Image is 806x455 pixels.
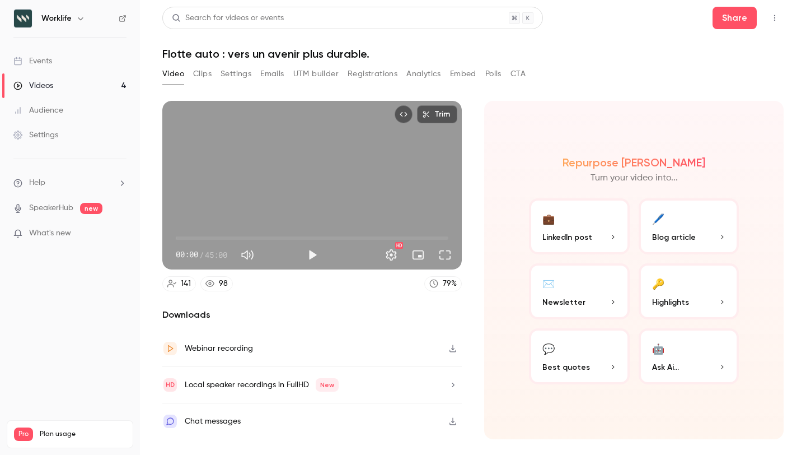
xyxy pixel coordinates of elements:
[13,105,63,116] div: Audience
[29,227,71,239] span: What's new
[529,328,630,384] button: 💬Best quotes
[236,244,259,266] button: Mute
[407,244,429,266] button: Turn on miniplayer
[542,231,592,243] span: LinkedIn post
[639,198,739,254] button: 🖊️Blog article
[29,202,73,214] a: SpeakerHub
[181,278,191,290] div: 141
[13,129,58,141] div: Settings
[185,378,339,392] div: Local speaker recordings in FullHD
[395,105,413,123] button: Embed video
[563,156,705,169] h2: Repurpose [PERSON_NAME]
[13,80,53,91] div: Videos
[639,263,739,319] button: 🔑Highlights
[652,361,679,373] span: Ask Ai...
[529,198,630,254] button: 💼LinkedIn post
[652,231,696,243] span: Blog article
[434,244,456,266] button: Full screen
[185,415,241,428] div: Chat messages
[652,275,664,292] div: 🔑
[395,242,403,249] div: HD
[542,210,555,227] div: 💼
[293,65,339,83] button: UTM builder
[193,65,212,83] button: Clips
[113,229,126,239] iframe: Noticeable Trigger
[485,65,502,83] button: Polls
[80,203,102,214] span: new
[172,12,284,24] div: Search for videos or events
[13,177,126,189] li: help-dropdown-opener
[162,308,462,322] h2: Downloads
[14,428,33,441] span: Pro
[199,249,204,261] span: /
[406,65,441,83] button: Analytics
[13,55,52,67] div: Events
[14,10,32,27] img: Worklife
[162,276,196,291] a: 141
[29,177,45,189] span: Help
[766,9,784,27] button: Top Bar Actions
[260,65,284,83] button: Emails
[542,361,590,373] span: Best quotes
[424,276,462,291] a: 79%
[542,275,555,292] div: ✉️
[219,278,228,290] div: 98
[316,378,339,392] span: New
[348,65,397,83] button: Registrations
[380,244,402,266] button: Settings
[443,278,457,290] div: 79 %
[176,249,198,261] span: 00:00
[162,47,784,61] h1: Flotte auto : vers un avenir plus durable.
[185,342,253,355] div: Webinar recording
[652,210,664,227] div: 🖊️
[301,244,324,266] button: Play
[221,65,251,83] button: Settings
[417,105,457,123] button: Trim
[542,340,555,357] div: 💬
[200,276,233,291] a: 98
[652,296,689,308] span: Highlights
[205,249,227,261] span: 45:00
[162,65,184,83] button: Video
[591,171,678,185] p: Turn your video into...
[639,328,739,384] button: 🤖Ask Ai...
[176,249,227,261] div: 00:00
[529,263,630,319] button: ✉️Newsletter
[510,65,526,83] button: CTA
[450,65,476,83] button: Embed
[713,7,757,29] button: Share
[652,340,664,357] div: 🤖
[41,13,72,24] h6: Worklife
[40,430,126,439] span: Plan usage
[542,296,585,308] span: Newsletter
